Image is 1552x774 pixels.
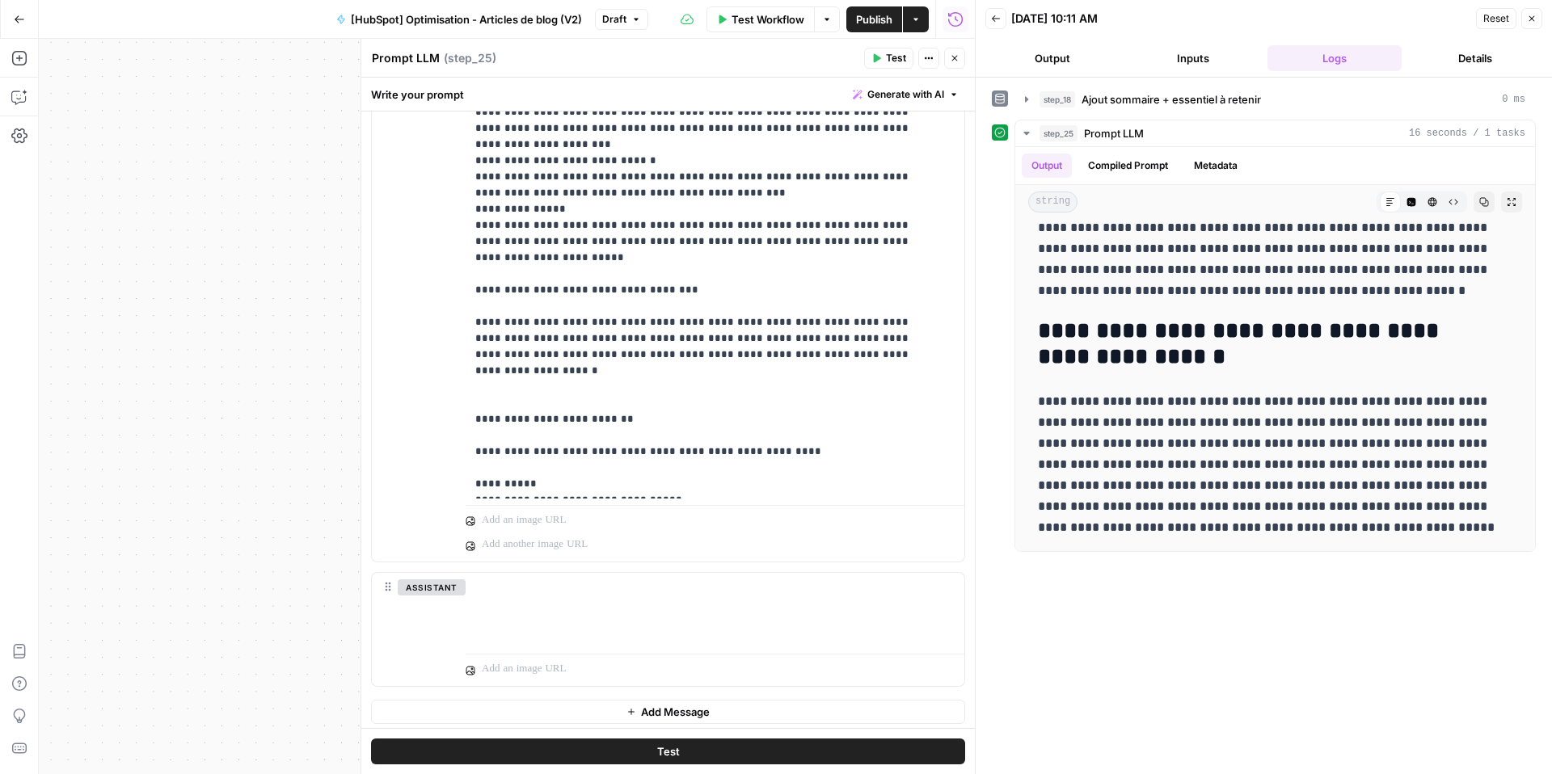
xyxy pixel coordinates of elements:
button: Output [1022,154,1072,178]
button: Output [985,45,1120,71]
span: string [1028,191,1078,212]
div: Write your prompt [361,78,975,111]
textarea: Prompt LLM [372,50,440,66]
button: Test [864,48,913,69]
button: Draft [595,9,648,30]
button: Generate with AI [846,84,965,105]
button: Compiled Prompt [1078,154,1178,178]
span: Test [657,743,680,759]
button: Reset [1476,8,1516,29]
span: Test Workflow [732,11,804,27]
button: Publish [846,6,902,32]
button: Add Message [371,700,965,724]
span: step_18 [1040,91,1075,107]
span: step_25 [1040,125,1078,141]
button: Test [371,738,965,764]
span: 0 ms [1502,92,1525,107]
span: Test [886,51,906,65]
button: assistant [398,579,466,595]
span: Reset [1483,11,1509,26]
span: Ajout sommaire + essentiel à retenir [1082,91,1261,107]
button: Details [1408,45,1542,71]
span: Publish [856,11,892,27]
button: Inputs [1126,45,1260,71]
button: Metadata [1184,154,1247,178]
span: 16 seconds / 1 tasks [1409,126,1525,141]
button: Logs [1267,45,1402,71]
button: 0 ms [1015,86,1535,112]
span: Draft [602,12,626,27]
span: Add Message [641,704,710,720]
span: Prompt LLM [1084,125,1144,141]
span: Generate with AI [867,87,944,102]
div: 16 seconds / 1 tasks [1015,147,1535,551]
span: [HubSpot] Optimisation - Articles de blog (V2) [351,11,582,27]
div: assistant [372,573,453,686]
button: [HubSpot] Optimisation - Articles de blog (V2) [327,6,592,32]
button: Test Workflow [706,6,814,32]
span: ( step_25 ) [444,50,496,66]
button: 16 seconds / 1 tasks [1015,120,1535,146]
